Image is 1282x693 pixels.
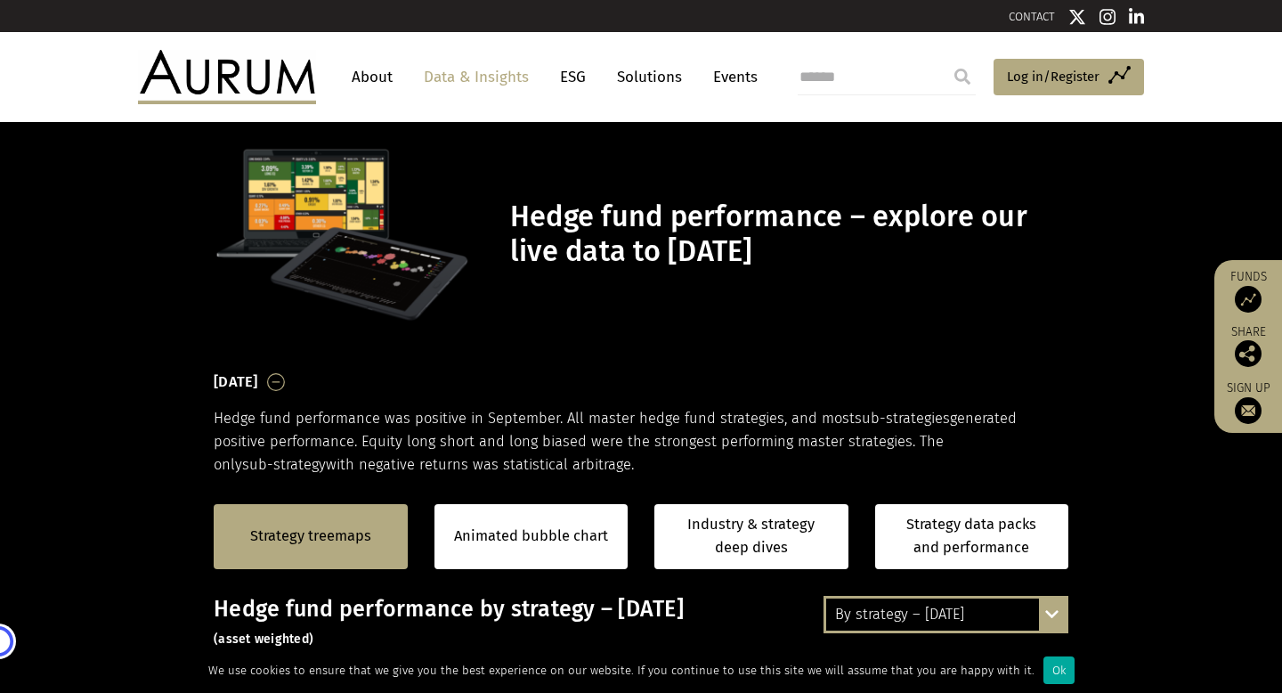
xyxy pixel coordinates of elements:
[1007,66,1099,87] span: Log in/Register
[214,596,1068,649] h3: Hedge fund performance by strategy – [DATE]
[1068,8,1086,26] img: Twitter icon
[214,632,313,647] small: (asset weighted)
[242,456,326,473] span: sub-strategy
[654,504,848,569] a: Industry & strategy deep dives
[415,61,538,94] a: Data & Insights
[826,599,1066,631] div: By strategy – [DATE]
[1235,340,1262,367] img: Share this post
[250,525,371,548] a: Strategy treemaps
[1223,380,1273,424] a: Sign up
[704,61,758,94] a: Events
[1129,8,1145,26] img: Linkedin icon
[1099,8,1116,26] img: Instagram icon
[1235,286,1262,313] img: Access Funds
[1223,326,1273,367] div: Share
[138,50,316,103] img: Aurum
[510,200,1064,269] h1: Hedge fund performance – explore our live data to [DATE]
[1043,656,1075,684] div: Ok
[214,369,258,395] h3: [DATE]
[1009,10,1055,23] a: CONTACT
[343,61,402,94] a: About
[855,410,950,427] span: sub-strategies
[551,61,595,94] a: ESG
[214,407,1068,477] p: Hedge fund performance was positive in September. All master hedge fund strategies, and most gene...
[1235,397,1262,424] img: Sign up to our newsletter
[454,525,608,548] a: Animated bubble chart
[994,59,1144,96] a: Log in/Register
[875,504,1069,569] a: Strategy data packs and performance
[608,61,691,94] a: Solutions
[945,59,980,94] input: Submit
[1223,269,1273,313] a: Funds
